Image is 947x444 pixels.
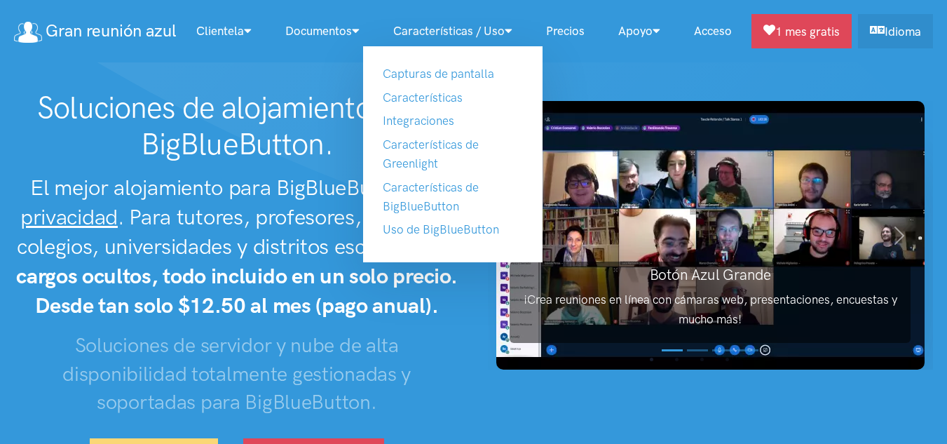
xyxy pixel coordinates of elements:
a: Apoyo [601,16,677,46]
a: Características / Uso [376,16,529,46]
img: logo [14,22,42,43]
a: Características de Greenlight [383,137,479,170]
font: Precios [546,24,585,38]
a: Acceso [677,16,749,46]
a: Precios [529,16,601,46]
a: Capturas de pantalla [383,67,494,81]
font: ¡Crea reuniones en línea con cámaras web, presentaciones, encuestas y mucho más! [524,292,897,325]
font: Sin cargos ocultos, todo incluido en un solo precio. Desde tan solo $12.50 al mes (pago anual). [16,234,457,318]
a: 1 mes gratis [751,14,852,48]
img: Captura de pantalla de BigBlueButton [496,101,925,370]
font: El mejor alojamiento para BigBlueButton [30,175,409,201]
font: Idioma [885,25,921,39]
font: 1 mes gratis [775,25,840,39]
font: Soluciones de servidor y nube de alta disponibilidad totalmente gestionadas y soportadas para Big... [62,333,411,414]
a: Clientela [179,16,268,46]
font: Clientela [196,24,244,38]
font: Botón Azul Grande [650,266,771,283]
a: Gran reunión azul [14,16,177,46]
font: Acceso [694,24,732,38]
font: . Para tutores, profesores, escuelas, colegios, universidades y distritos escolares. [17,204,454,260]
a: Características de BigBlueButton [383,180,479,213]
font: Características / Uso [393,24,505,38]
a: Integraciones [383,114,454,128]
font: Soluciones de alojamiento para BigBlueButton. [37,90,436,162]
font: Documentos [285,24,352,38]
font: Gran reunión azul [46,20,177,41]
a: Documentos [268,16,376,46]
font: Apoyo [618,24,653,38]
a: Características [383,90,463,105]
a: Uso de BigBlueButton [383,222,499,236]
